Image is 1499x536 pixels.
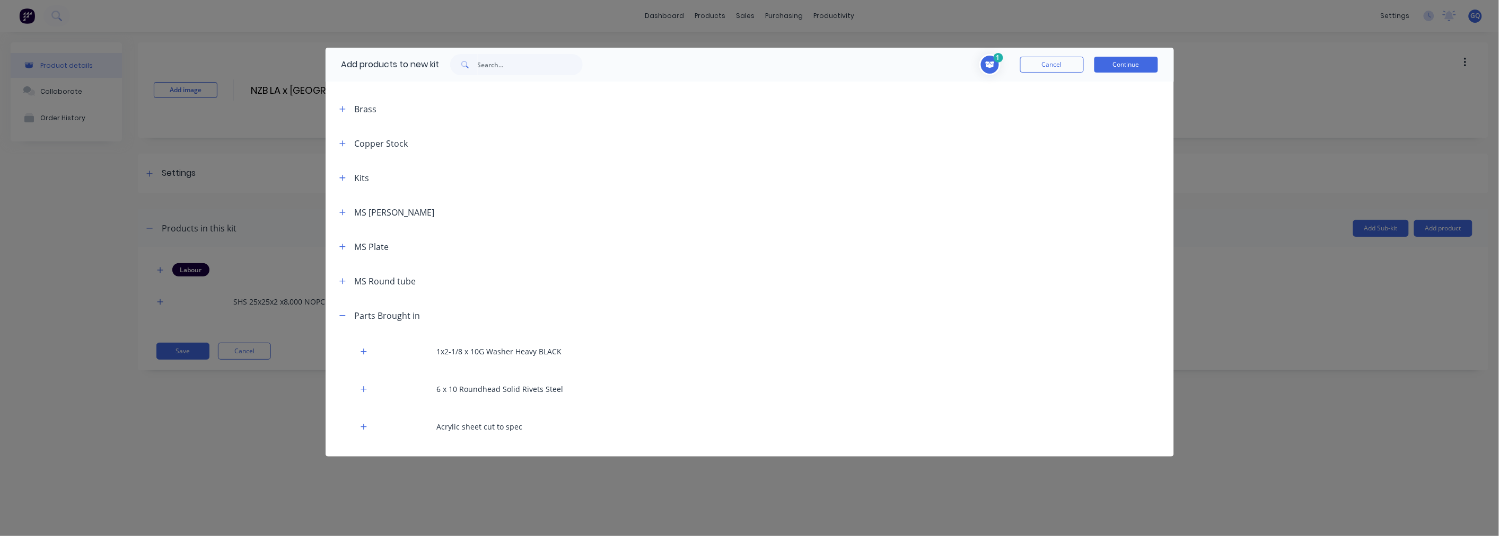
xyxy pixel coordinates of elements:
[979,54,1004,75] button: Toggle cart dropdown
[326,408,1174,445] div: Acrylic sheet cut to spec
[355,309,420,322] div: Parts Brought in
[355,240,389,253] div: MS Plate
[326,445,1174,483] div: Bolt 1/2 UNCx4" 316
[994,53,1003,62] span: 1
[355,137,408,150] div: Copper Stock
[478,54,583,75] input: Search...
[1094,57,1158,73] button: Continue
[355,275,416,288] div: MS Round tube
[326,333,1174,370] div: 1x2-1/8 x 10G Washer Heavy BLACK
[326,48,440,82] div: Add products to new kit
[326,370,1174,408] div: 6 x 10 Roundhead Solid Rivets Steel
[1020,57,1084,73] button: Cancel
[355,103,377,115] div: Brass
[355,206,435,219] div: MS [PERSON_NAME]
[355,172,370,184] div: Kits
